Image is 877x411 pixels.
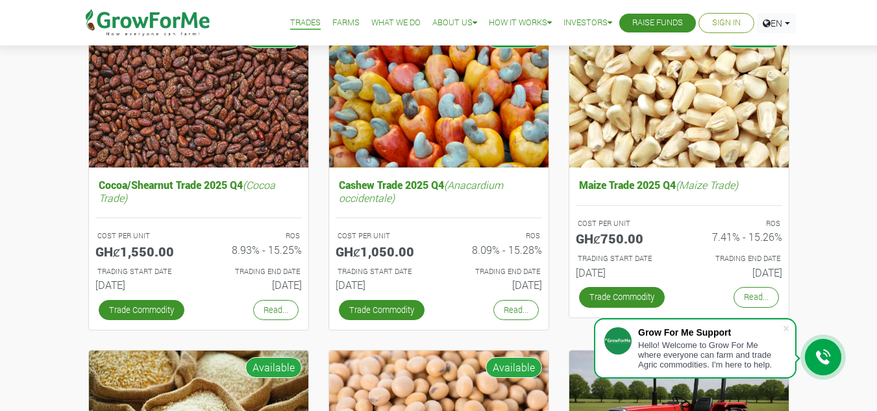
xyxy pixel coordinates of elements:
h6: 7.41% - 15.26% [689,230,782,243]
a: Investors [563,16,612,30]
a: Trades [290,16,321,30]
h5: Cocoa/Shearnut Trade 2025 Q4 [95,175,302,206]
h5: GHȼ1,050.00 [336,243,429,259]
img: growforme image [329,21,549,168]
h6: [DATE] [689,266,782,279]
p: ROS [210,230,300,242]
p: Estimated Trading Start Date [97,266,187,277]
p: Estimated Trading Start Date [578,253,667,264]
h6: [DATE] [95,279,189,291]
p: ROS [451,230,540,242]
a: Trade Commodity [579,287,665,307]
h6: [DATE] [576,266,669,279]
i: (Maize Trade) [676,178,738,192]
p: COST PER UNIT [338,230,427,242]
div: Hello! Welcome to Grow For Me where everyone can farm and trade Agric commodities. I'm here to help. [638,340,782,369]
h6: 8.09% - 15.28% [449,243,542,256]
h6: [DATE] [208,279,302,291]
a: How it Works [489,16,552,30]
p: Estimated Trading End Date [691,253,780,264]
img: growforme image [569,21,789,168]
a: Read... [734,287,779,307]
p: COST PER UNIT [97,230,187,242]
a: Farms [332,16,360,30]
p: Estimated Trading End Date [451,266,540,277]
h6: [DATE] [449,279,542,291]
p: COST PER UNIT [578,218,667,229]
a: Cocoa/Shearnut Trade 2025 Q4(Cocoa Trade) COST PER UNIT GHȼ1,550.00 ROS 8.93% - 15.25% TRADING ST... [95,175,302,296]
a: Raise Funds [632,16,683,30]
h6: 8.93% - 15.25% [208,243,302,256]
div: Grow For Me Support [638,327,782,338]
a: EN [757,13,796,33]
p: Estimated Trading Start Date [338,266,427,277]
a: Maize Trade 2025 Q4(Maize Trade) COST PER UNIT GHȼ750.00 ROS 7.41% - 15.26% TRADING START DATE [D... [576,175,782,284]
p: ROS [691,218,780,229]
a: Sign In [712,16,741,30]
p: Estimated Trading End Date [210,266,300,277]
span: Available [486,357,542,378]
a: Read... [493,300,539,320]
a: Trade Commodity [99,300,184,320]
a: Cashew Trade 2025 Q4(Anacardium occidentale) COST PER UNIT GHȼ1,050.00 ROS 8.09% - 15.28% TRADING... [336,175,542,296]
a: What We Do [371,16,421,30]
a: Read... [253,300,299,320]
a: Trade Commodity [339,300,425,320]
h5: GHȼ1,550.00 [95,243,189,259]
h6: [DATE] [336,279,429,291]
h5: Cashew Trade 2025 Q4 [336,175,542,206]
img: growforme image [89,21,308,168]
h5: GHȼ750.00 [576,230,669,246]
span: Available [245,357,302,378]
i: (Cocoa Trade) [99,178,275,204]
a: About Us [432,16,477,30]
i: (Anacardium occidentale) [339,178,503,204]
h5: Maize Trade 2025 Q4 [576,175,782,194]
